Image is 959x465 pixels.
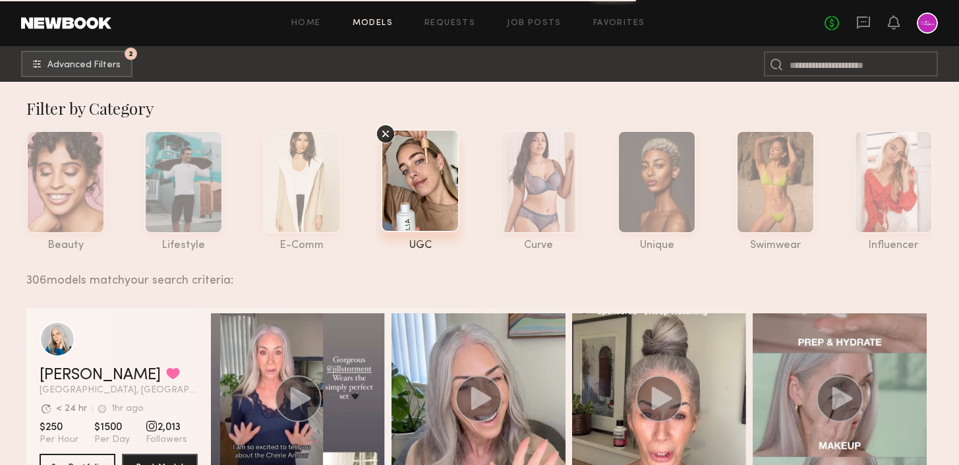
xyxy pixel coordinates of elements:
[40,434,78,446] span: Per Hour
[507,19,562,28] a: Job Posts
[129,51,133,57] span: 2
[263,240,341,251] div: e-comm
[26,98,933,119] div: Filter by Category
[26,240,105,251] div: beauty
[94,434,130,446] span: Per Day
[736,240,815,251] div: swimwear
[291,19,321,28] a: Home
[424,19,475,28] a: Requests
[40,421,78,434] span: $250
[47,61,121,70] span: Advanced Filters
[56,404,87,414] div: < 24 hr
[21,51,132,77] button: 2Advanced Filters
[111,404,144,414] div: 1hr ago
[94,421,130,434] span: $1500
[381,240,459,251] div: UGC
[144,240,223,251] div: lifestyle
[854,240,933,251] div: influencer
[26,259,922,287] div: 306 models match your search criteria:
[146,421,187,434] span: 2,013
[500,240,578,251] div: curve
[40,367,161,383] a: [PERSON_NAME]
[40,386,198,395] span: [GEOGRAPHIC_DATA], [GEOGRAPHIC_DATA]
[353,19,393,28] a: Models
[146,434,187,446] span: Followers
[618,240,696,251] div: unique
[593,19,645,28] a: Favorites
